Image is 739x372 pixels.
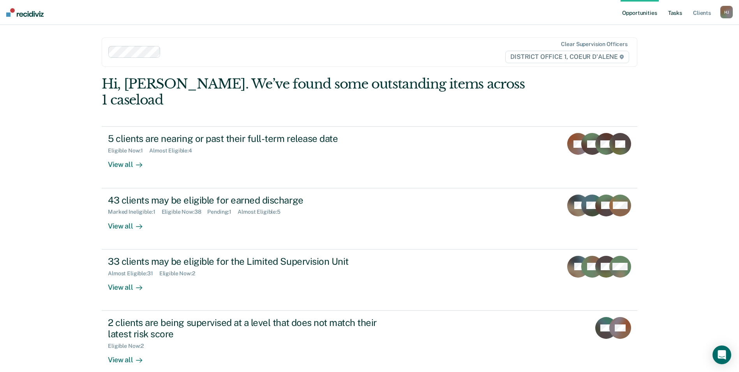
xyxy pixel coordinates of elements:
[108,270,159,277] div: Almost Eligible : 31
[108,133,381,144] div: 5 clients are nearing or past their full-term release date
[713,345,731,364] div: Open Intercom Messenger
[108,317,381,340] div: 2 clients are being supervised at a level that does not match their latest risk score
[108,256,381,267] div: 33 clients may be eligible for the Limited Supervision Unit
[102,250,637,311] a: 33 clients may be eligible for the Limited Supervision UnitAlmost Eligible:31Eligible Now:2View all
[505,51,629,63] span: DISTRICT OFFICE 1, COEUR D'ALENE
[108,195,381,206] div: 43 clients may be eligible for earned discharge
[108,215,152,230] div: View all
[238,209,287,215] div: Almost Eligible : 5
[108,343,150,349] div: Eligible Now : 2
[159,270,201,277] div: Eligible Now : 2
[108,147,149,154] div: Eligible Now : 1
[207,209,238,215] div: Pending : 1
[102,76,530,108] div: Hi, [PERSON_NAME]. We’ve found some outstanding items across 1 caseload
[108,154,152,169] div: View all
[720,6,733,18] div: H J
[6,8,44,17] img: Recidiviz
[720,6,733,18] button: HJ
[108,209,161,215] div: Marked Ineligible : 1
[561,41,627,48] div: Clear supervision officers
[108,349,152,364] div: View all
[162,209,208,215] div: Eligible Now : 38
[108,276,152,292] div: View all
[102,188,637,250] a: 43 clients may be eligible for earned dischargeMarked Ineligible:1Eligible Now:38Pending:1Almost ...
[102,126,637,188] a: 5 clients are nearing or past their full-term release dateEligible Now:1Almost Eligible:4View all
[149,147,198,154] div: Almost Eligible : 4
